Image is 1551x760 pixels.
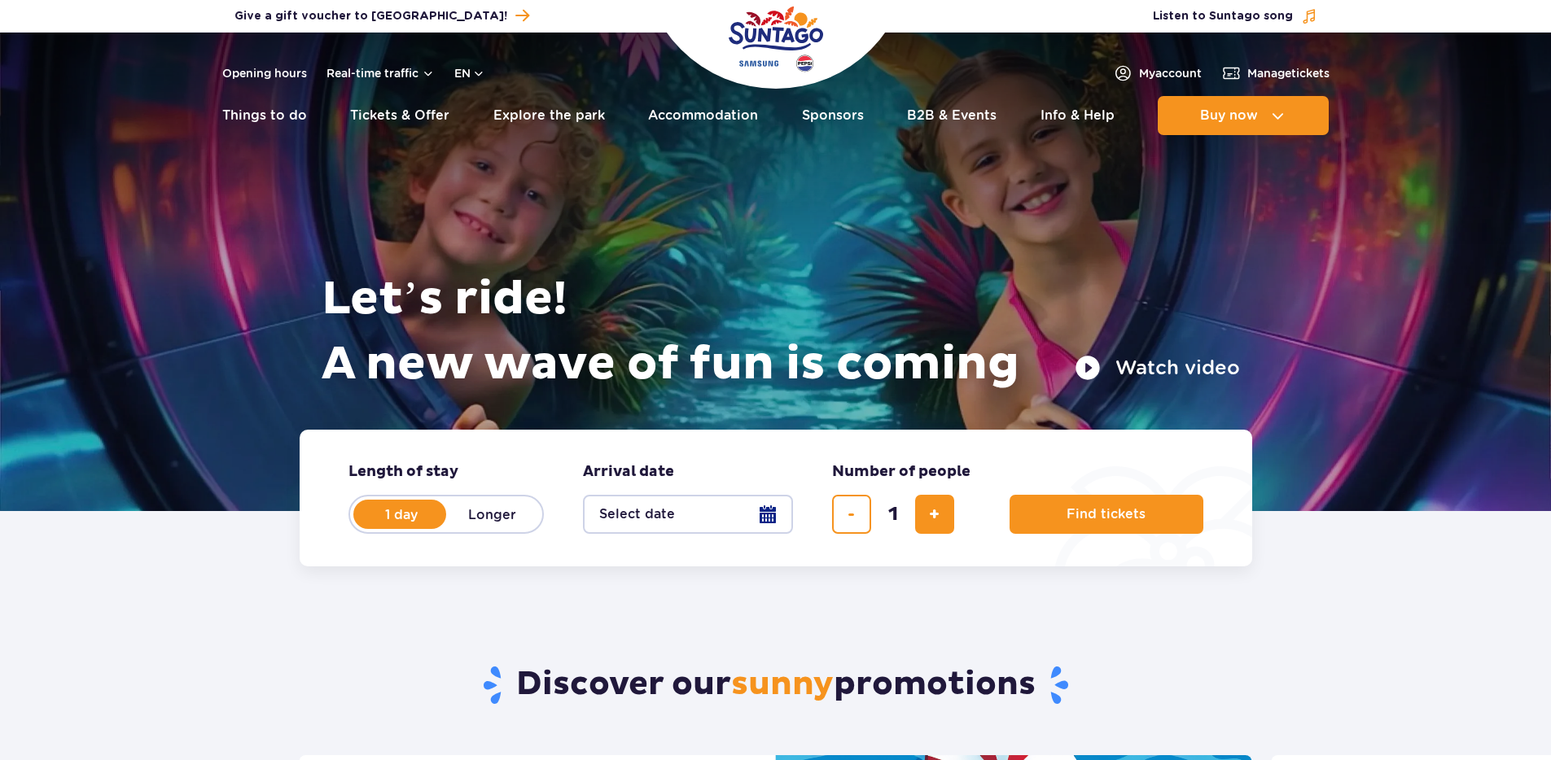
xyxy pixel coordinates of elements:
[493,96,605,135] a: Explore the park
[234,5,529,27] a: Give a gift voucher to [GEOGRAPHIC_DATA]!
[731,664,834,705] span: sunny
[322,267,1240,397] h1: Let’s ride! A new wave of fun is coming
[802,96,864,135] a: Sponsors
[454,65,485,81] button: en
[234,8,507,24] span: Give a gift voucher to [GEOGRAPHIC_DATA]!
[299,664,1252,706] h2: Discover our promotions
[222,96,307,135] a: Things to do
[300,430,1252,566] form: Planning your visit to Park of Poland
[1153,8,1317,24] button: Listen to Suntago song
[326,67,435,80] button: Real-time traffic
[1247,65,1330,81] span: Manage tickets
[1041,96,1115,135] a: Info & Help
[583,462,674,482] span: Arrival date
[832,462,970,482] span: Number of people
[1200,108,1258,123] span: Buy now
[355,497,448,531] label: 1 day
[648,96,758,135] a: Accommodation
[1067,507,1146,522] span: Find tickets
[1153,8,1293,24] span: Listen to Suntago song
[583,495,793,534] button: Select date
[348,462,458,482] span: Length of stay
[1010,495,1203,534] button: Find tickets
[874,495,913,534] input: number of tickets
[222,65,307,81] a: Opening hours
[446,497,539,531] label: Longer
[1158,96,1329,135] button: Buy now
[1075,355,1240,381] button: Watch video
[350,96,449,135] a: Tickets & Offer
[832,495,871,534] button: remove ticket
[1113,63,1202,83] a: Myaccount
[915,495,954,534] button: add ticket
[1221,63,1330,83] a: Managetickets
[907,96,997,135] a: B2B & Events
[1139,65,1202,81] span: My account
